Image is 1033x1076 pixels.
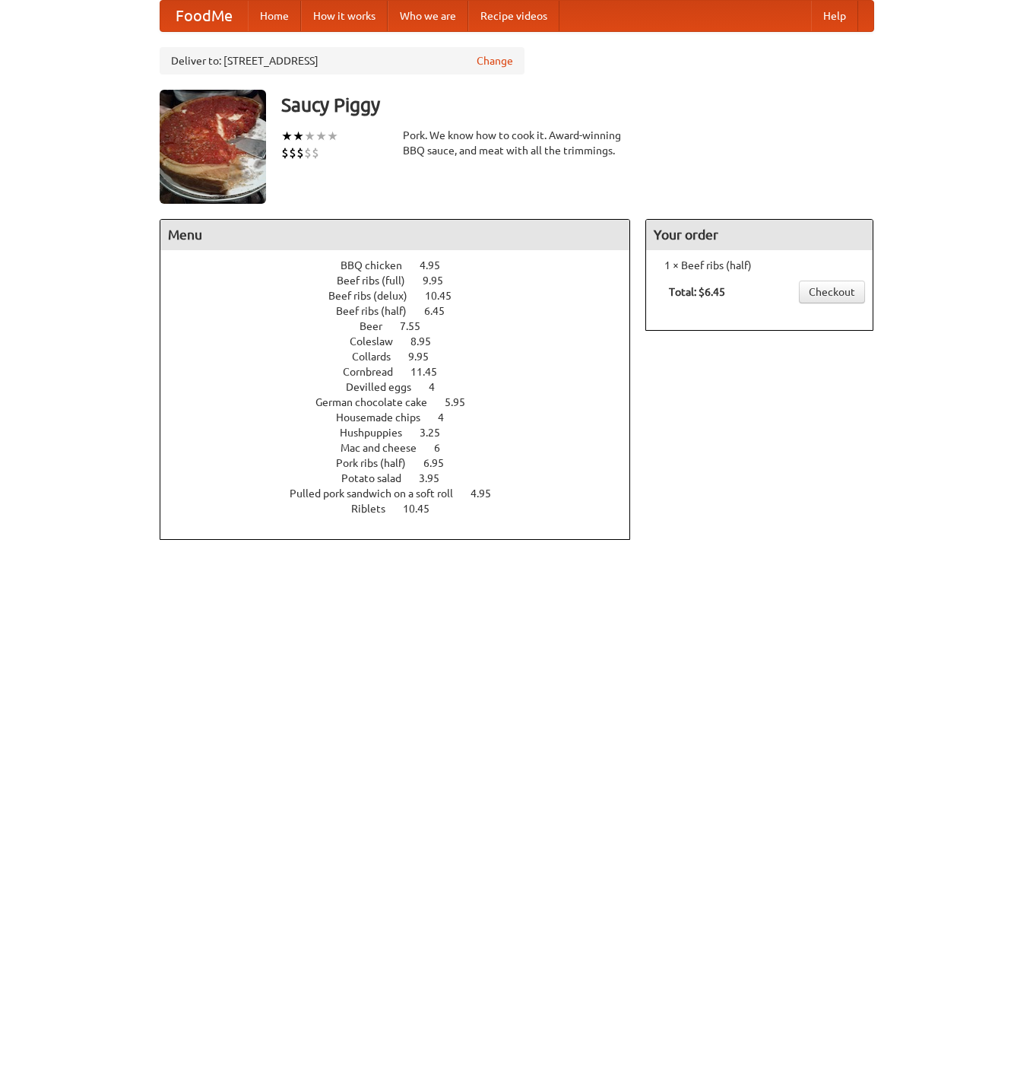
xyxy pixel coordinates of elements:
[336,411,436,424] span: Housemade chips
[346,381,463,393] a: Devilled eggs 4
[160,47,524,75] div: Deliver to: [STREET_ADDRESS]
[420,259,455,271] span: 4.95
[336,457,472,469] a: Pork ribs (half) 6.95
[315,396,493,408] a: German chocolate cake 5.95
[281,128,293,144] li: ★
[341,259,417,271] span: BBQ chicken
[350,335,408,348] span: Coleslaw
[336,457,421,469] span: Pork ribs (half)
[352,351,406,363] span: Collards
[337,275,471,287] a: Beef ribs (full) 9.95
[301,1,388,31] a: How it works
[315,128,327,144] li: ★
[410,335,446,348] span: 8.95
[341,442,432,454] span: Mac and cheese
[410,366,452,378] span: 11.45
[400,320,436,332] span: 7.55
[438,411,459,424] span: 4
[799,281,865,303] a: Checkout
[811,1,858,31] a: Help
[327,128,338,144] li: ★
[351,503,401,515] span: Riblets
[352,351,457,363] a: Collards 9.95
[341,472,417,484] span: Potato salad
[423,457,459,469] span: 6.95
[471,487,506,500] span: 4.95
[343,366,465,378] a: Cornbread 11.45
[296,144,304,161] li: $
[360,320,398,332] span: Beer
[360,320,448,332] a: Beer 7.55
[337,275,420,287] span: Beef ribs (full)
[289,144,296,161] li: $
[350,335,459,348] a: Coleslaw 8.95
[669,286,725,298] b: Total: $6.45
[445,396,480,408] span: 5.95
[646,220,873,250] h4: Your order
[341,442,468,454] a: Mac and cheese 6
[341,472,467,484] a: Potato salad 3.95
[160,90,266,204] img: angular.jpg
[315,396,442,408] span: German chocolate cake
[293,128,304,144] li: ★
[160,1,248,31] a: FoodMe
[351,503,458,515] a: Riblets 10.45
[343,366,408,378] span: Cornbread
[328,290,480,302] a: Beef ribs (delux) 10.45
[304,144,312,161] li: $
[429,381,450,393] span: 4
[408,351,444,363] span: 9.95
[403,503,445,515] span: 10.45
[340,427,417,439] span: Hushpuppies
[160,220,630,250] h4: Menu
[468,1,559,31] a: Recipe videos
[654,258,865,273] li: 1 × Beef ribs (half)
[336,411,472,424] a: Housemade chips 4
[388,1,468,31] a: Who we are
[423,275,458,287] span: 9.95
[346,381,426,393] span: Devilled eggs
[290,487,468,500] span: Pulled pork sandwich on a soft roll
[336,305,422,317] span: Beef ribs (half)
[403,128,631,158] div: Pork. We know how to cook it. Award-winning BBQ sauce, and meat with all the trimmings.
[304,128,315,144] li: ★
[281,144,289,161] li: $
[341,259,468,271] a: BBQ chicken 4.95
[248,1,301,31] a: Home
[312,144,319,161] li: $
[290,487,519,500] a: Pulled pork sandwich on a soft roll 4.95
[328,290,423,302] span: Beef ribs (delux)
[419,472,455,484] span: 3.95
[434,442,455,454] span: 6
[424,305,460,317] span: 6.45
[340,427,468,439] a: Hushpuppies 3.25
[281,90,874,120] h3: Saucy Piggy
[336,305,473,317] a: Beef ribs (half) 6.45
[420,427,455,439] span: 3.25
[477,53,513,68] a: Change
[425,290,467,302] span: 10.45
